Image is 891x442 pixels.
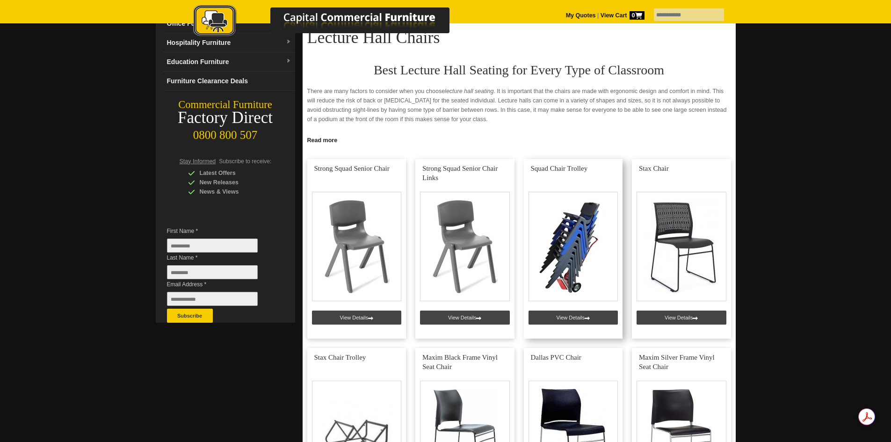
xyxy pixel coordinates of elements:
[307,63,731,77] h2: Best Lecture Hall Seating for Every Type of Classroom
[307,131,731,141] p: Students want to feel comfortable, unintimidated, and inspired when they enter a lecture hall.
[167,309,213,323] button: Subscribe
[630,11,645,20] span: 0
[188,168,277,178] div: Latest Offers
[163,14,295,33] a: Office Furnituredropdown
[167,5,495,42] a: Capital Commercial Furniture Logo
[167,5,495,39] img: Capital Commercial Furniture Logo
[156,111,295,124] div: Factory Direct
[566,12,596,19] a: My Quotes
[180,158,216,165] span: Stay Informed
[307,87,731,124] p: There are many factors to consider when you choose . It is important that the chairs are made wit...
[163,33,295,52] a: Hospitality Furnituredropdown
[156,98,295,111] div: Commercial Furniture
[167,265,258,279] input: Last Name *
[445,88,493,94] em: lecture hall seating
[167,239,258,253] input: First Name *
[303,133,736,145] a: Click to read more
[599,12,644,19] a: View Cart0
[601,12,645,19] strong: View Cart
[188,187,277,196] div: News & Views
[167,280,272,289] span: Email Address *
[163,72,295,91] a: Furniture Clearance Deals
[167,292,258,306] input: Email Address *
[307,29,731,46] h1: Lecture Hall Chairs
[167,226,272,236] span: First Name *
[219,158,271,165] span: Subscribe to receive:
[286,58,291,64] img: dropdown
[188,178,277,187] div: New Releases
[167,253,272,262] span: Last Name *
[163,52,295,72] a: Education Furnituredropdown
[156,124,295,142] div: 0800 800 507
